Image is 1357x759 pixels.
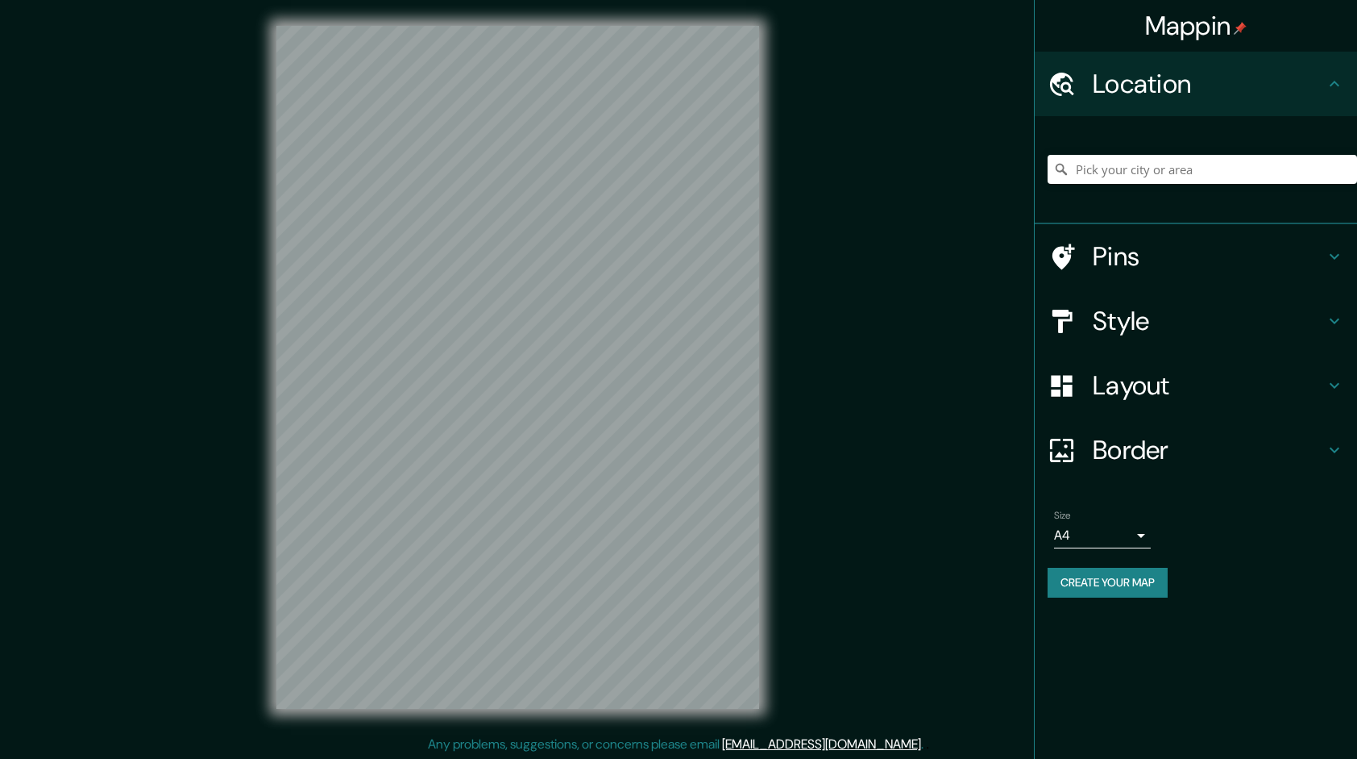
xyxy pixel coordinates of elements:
[1093,305,1325,337] h4: Style
[1054,509,1071,523] label: Size
[428,735,923,754] p: Any problems, suggestions, or concerns please email .
[1035,353,1357,418] div: Layout
[1093,369,1325,402] h4: Layout
[1035,52,1357,116] div: Location
[1035,224,1357,289] div: Pins
[1035,418,1357,482] div: Border
[1234,22,1247,35] img: pin-icon.png
[1035,289,1357,353] div: Style
[926,735,929,754] div: .
[276,26,759,709] canvas: Map
[923,735,926,754] div: .
[1214,696,1339,741] iframe: Help widget launcher
[1093,68,1325,100] h4: Location
[1093,434,1325,466] h4: Border
[1093,240,1325,273] h4: Pins
[722,736,921,753] a: [EMAIL_ADDRESS][DOMAIN_NAME]
[1048,155,1357,184] input: Pick your city or area
[1054,523,1151,548] div: A4
[1048,568,1168,598] button: Create your map
[1145,10,1247,42] h4: Mappin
